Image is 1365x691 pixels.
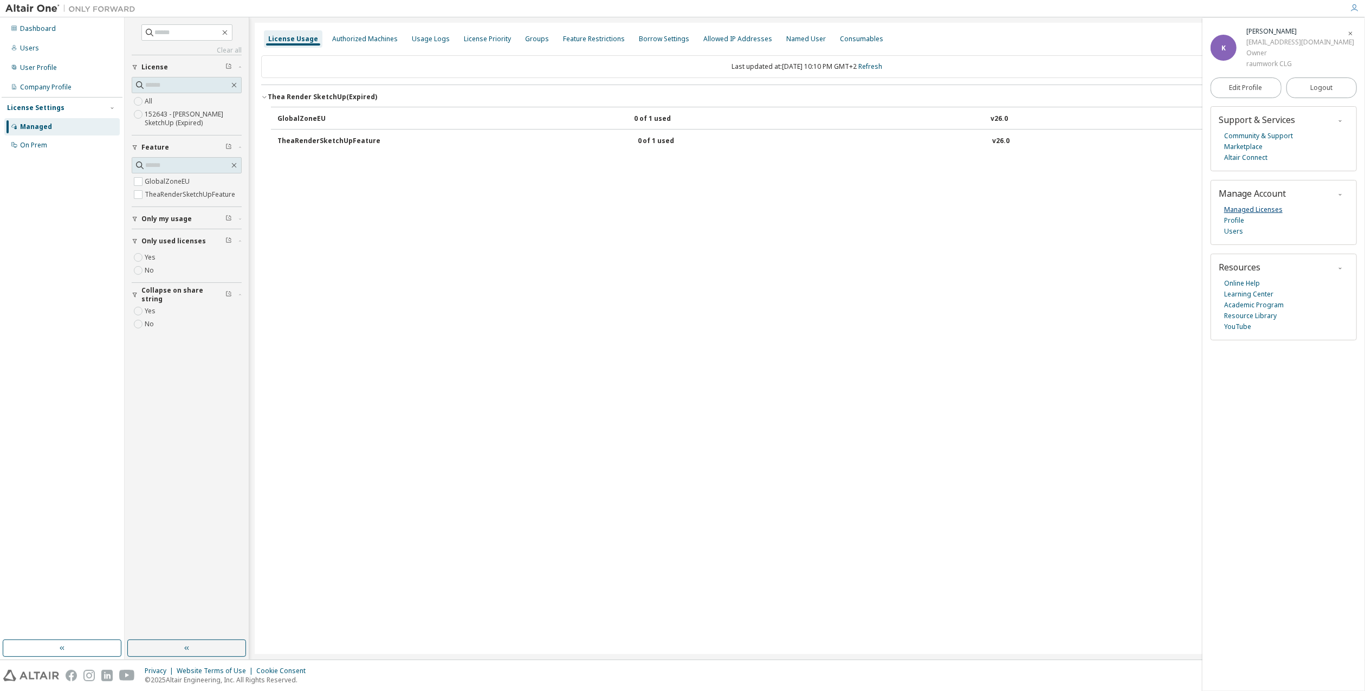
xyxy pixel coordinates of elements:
span: License [141,63,168,72]
div: v26.0 [991,114,1008,124]
div: Groups [525,35,549,43]
div: Consumables [840,35,883,43]
label: No [145,318,156,331]
div: 0 of 1 used [638,137,735,146]
a: Learning Center [1224,289,1273,300]
div: License Priority [464,35,511,43]
span: Clear filter [225,290,232,299]
span: K [1221,43,1226,53]
div: TheaRenderSketchUpFeature [277,137,380,146]
div: v26.0 [992,137,1010,146]
button: License [132,55,242,79]
div: Owner [1246,48,1354,59]
div: Dashboard [20,24,56,33]
a: Community & Support [1224,131,1293,141]
div: Last updated at: [DATE] 10:10 PM GMT+2 [261,55,1353,78]
div: Thea Render SketchUp (Expired) [268,93,377,101]
span: Logout [1310,82,1332,93]
span: Collapse on share string [141,286,225,303]
div: Named User [786,35,826,43]
button: Collapse on share string [132,283,242,307]
div: GlobalZoneEU [277,114,375,124]
label: Yes [145,251,158,264]
button: Logout [1286,78,1357,98]
div: Allowed IP Addresses [703,35,772,43]
img: youtube.svg [119,670,135,681]
button: Thea Render SketchUp(Expired)License ID: 152643 [261,85,1353,109]
p: © 2025 Altair Engineering, Inc. All Rights Reserved. [145,675,312,684]
a: Refresh [859,62,883,71]
div: Website Terms of Use [177,667,256,675]
span: Clear filter [225,215,232,223]
div: Authorized Machines [332,35,398,43]
span: Manage Account [1219,188,1286,199]
label: No [145,264,156,277]
img: Altair One [5,3,141,14]
label: GlobalZoneEU [145,175,192,188]
div: Kai Werzinger [1246,26,1354,37]
div: License Usage [268,35,318,43]
div: [EMAIL_ADDRESS][DOMAIN_NAME] [1246,37,1354,48]
a: Managed Licenses [1224,204,1283,215]
a: Altair Connect [1224,152,1267,163]
a: Academic Program [1224,300,1284,311]
button: GlobalZoneEU0 of 1 usedv26.0Expire date:[DATE] [277,107,1343,131]
button: Only used licenses [132,229,242,253]
img: facebook.svg [66,670,77,681]
span: Only used licenses [141,237,206,246]
img: altair_logo.svg [3,670,59,681]
div: Cookie Consent [256,667,312,675]
a: Resource Library [1224,311,1277,321]
button: TheaRenderSketchUpFeature0 of 1 usedv26.0Expire date:[DATE] [277,130,1343,153]
div: On Prem [20,141,47,150]
span: Only my usage [141,215,192,223]
div: 0 of 1 used [634,114,732,124]
span: Support & Services [1219,114,1295,126]
a: Clear all [132,46,242,55]
img: instagram.svg [83,670,95,681]
div: User Profile [20,63,57,72]
span: Feature [141,143,169,152]
div: Usage Logs [412,35,450,43]
label: 152643 - [PERSON_NAME] SketchUp (Expired) [145,108,242,130]
span: Edit Profile [1230,83,1263,92]
img: linkedin.svg [101,670,113,681]
div: Company Profile [20,83,72,92]
button: Feature [132,135,242,159]
div: Borrow Settings [639,35,689,43]
label: TheaRenderSketchUpFeature [145,188,237,201]
div: Managed [20,122,52,131]
div: License Settings [7,104,64,112]
a: Online Help [1224,278,1260,289]
span: Clear filter [225,143,232,152]
a: Users [1224,226,1243,237]
a: Marketplace [1224,141,1263,152]
span: Clear filter [225,237,232,246]
div: Privacy [145,667,177,675]
div: raumwork CLG [1246,59,1354,69]
a: YouTube [1224,321,1251,332]
a: Edit Profile [1211,78,1282,98]
label: Yes [145,305,158,318]
span: Resources [1219,261,1260,273]
div: Users [20,44,39,53]
button: Only my usage [132,207,242,231]
div: Feature Restrictions [563,35,625,43]
label: All [145,95,154,108]
span: Clear filter [225,63,232,72]
a: Profile [1224,215,1244,226]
